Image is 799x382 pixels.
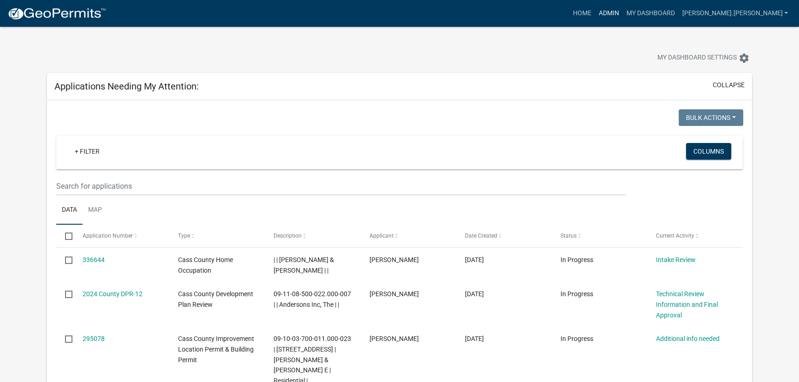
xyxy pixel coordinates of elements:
span: 08/07/2024 [465,335,484,342]
a: My Dashboard [622,5,678,22]
span: | | Beaver, Douglas & Deanna | | [274,256,334,274]
input: Search for applications [56,177,626,196]
span: In Progress [560,290,593,298]
span: Application Number [83,233,133,239]
span: Description [274,233,302,239]
a: Technical Review Information and Final Approval [656,290,718,319]
button: My Dashboard Settingssettings [650,49,757,67]
span: Applicant [369,233,393,239]
i: settings [739,53,750,64]
datatable-header-cell: Status [551,225,647,247]
datatable-header-cell: Application Number [74,225,169,247]
span: Douglas W Beaver [369,256,418,263]
span: In Progress [560,256,593,263]
button: Bulk Actions [679,109,743,126]
span: Cass County Development Plan Review [178,290,253,308]
a: 336644 [83,256,105,263]
span: In Progress [560,335,593,342]
span: Brian K Beaman [369,290,418,298]
datatable-header-cell: Date Created [456,225,551,247]
span: Kyle McGaughey [369,335,418,342]
a: Additional info needed [656,335,720,342]
span: 09-11-08-500-022.000-007 | | Andersons Inc, The | | [274,290,351,308]
button: collapse [713,80,745,90]
span: Current Activity [656,233,694,239]
a: Admin [595,5,622,22]
a: Map [83,196,107,225]
a: [PERSON_NAME].[PERSON_NAME] [678,5,792,22]
span: 10/21/2024 [465,290,484,298]
a: + Filter [67,143,107,160]
button: Columns [686,143,731,160]
h5: Applications Needing My Attention: [54,81,199,92]
datatable-header-cell: Current Activity [647,225,743,247]
span: Type [178,233,190,239]
a: Intake Review [656,256,696,263]
a: Home [569,5,595,22]
a: Data [56,196,83,225]
datatable-header-cell: Select [56,225,74,247]
datatable-header-cell: Applicant [360,225,456,247]
datatable-header-cell: Type [169,225,265,247]
span: Date Created [465,233,497,239]
a: 295078 [83,335,105,342]
span: Status [560,233,577,239]
span: My Dashboard Settings [657,53,737,64]
span: Cass County Home Occupation [178,256,233,274]
a: 2024 County DPR-12 [83,290,143,298]
datatable-header-cell: Description [265,225,360,247]
span: Cass County Improvement Location Permit & Building Permit [178,335,254,364]
span: 11/18/2024 [465,256,484,263]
